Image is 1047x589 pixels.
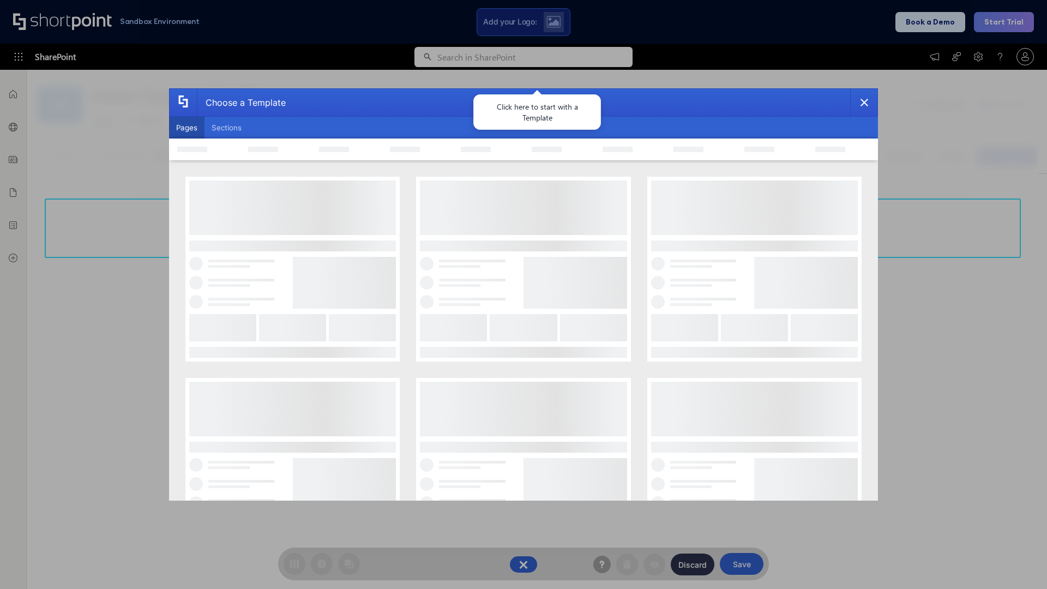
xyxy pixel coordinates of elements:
[169,88,878,501] div: template selector
[169,117,204,139] button: Pages
[992,537,1047,589] iframe: Chat Widget
[204,117,249,139] button: Sections
[197,89,286,116] div: Choose a Template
